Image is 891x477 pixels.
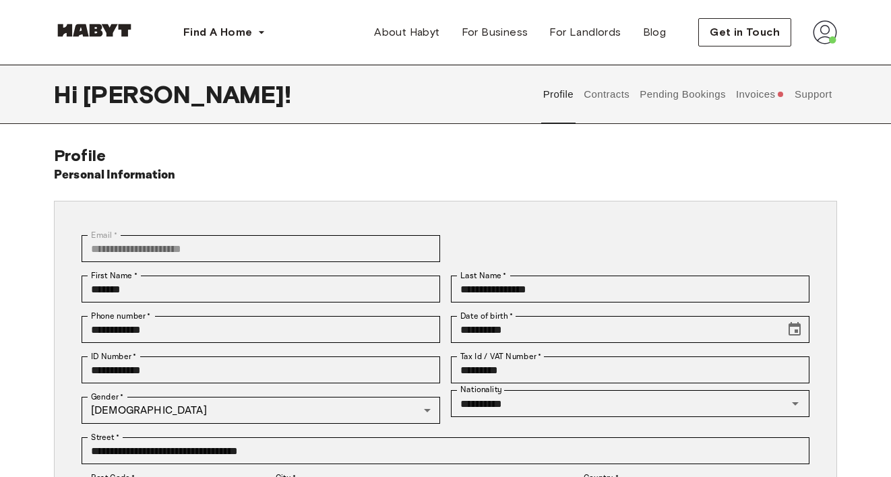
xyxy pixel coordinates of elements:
label: Date of birth [460,310,513,322]
label: Phone number [91,310,151,322]
button: Find A Home [173,19,276,46]
span: For Landlords [549,24,621,40]
span: Find A Home [183,24,252,40]
div: user profile tabs [538,65,837,124]
label: ID Number [91,350,136,362]
img: avatar [813,20,837,44]
button: Pending Bookings [638,65,728,124]
div: You can't change your email address at the moment. Please reach out to customer support in case y... [82,235,440,262]
button: Invoices [734,65,786,124]
span: Profile [54,146,106,165]
img: Habyt [54,24,135,37]
button: Open [786,394,805,413]
span: Blog [643,24,667,40]
label: Last Name [460,269,507,282]
button: Support [793,65,834,124]
span: [PERSON_NAME] ! [83,80,291,108]
h6: Personal Information [54,166,176,185]
span: Hi [54,80,83,108]
button: Contracts [582,65,632,124]
label: Street [91,431,119,443]
span: Get in Touch [710,24,780,40]
label: First Name [91,269,137,282]
span: About Habyt [374,24,439,40]
button: Get in Touch [698,18,791,46]
button: Profile [541,65,576,124]
a: For Landlords [539,19,632,46]
span: For Business [462,24,528,40]
a: For Business [451,19,539,46]
a: Blog [632,19,677,46]
div: [DEMOGRAPHIC_DATA] [82,397,440,424]
label: Nationality [460,384,502,395]
button: Choose date, selected date is Mar 13, 1994 [781,316,808,343]
label: Email [91,229,117,241]
label: Gender [91,391,123,403]
label: Tax Id / VAT Number [460,350,541,362]
a: About Habyt [363,19,450,46]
